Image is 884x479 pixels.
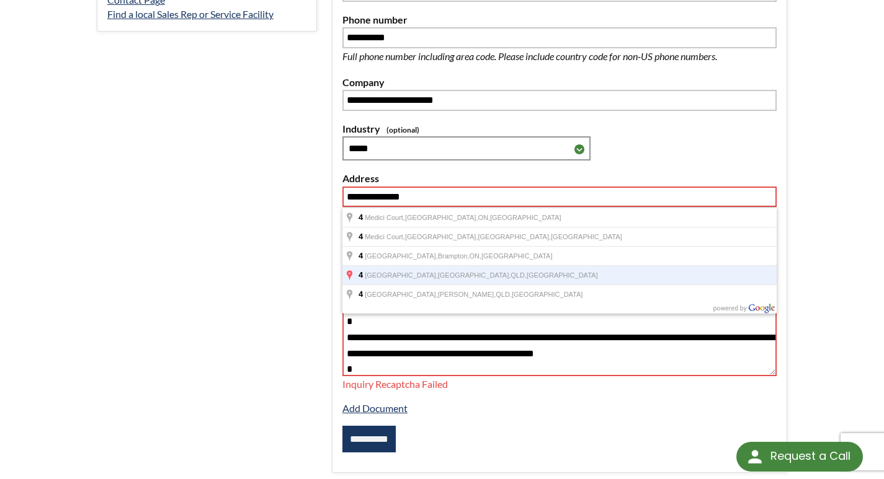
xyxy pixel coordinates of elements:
[511,271,527,279] span: QLD,
[551,233,622,240] span: [GEOGRAPHIC_DATA]
[438,271,511,279] span: [GEOGRAPHIC_DATA],
[365,214,405,221] span: Medici Court,
[342,74,777,90] label: Company
[365,271,438,279] span: [GEOGRAPHIC_DATA],
[405,214,478,221] span: [GEOGRAPHIC_DATA],
[342,48,758,64] p: Full phone number including area code. Please include country code for non-US phone numbers.
[342,12,777,28] label: Phone number
[359,270,363,279] span: 4
[342,378,448,390] span: Inquiry Recaptcha Failed
[359,289,363,299] span: 4
[365,252,438,260] span: [GEOGRAPHIC_DATA],
[736,442,863,472] div: Request a Call
[107,8,274,20] a: Find a local Sales Rep or Service Facility
[481,252,553,260] span: [GEOGRAPHIC_DATA]
[342,402,408,414] a: Add Document
[438,291,496,298] span: [PERSON_NAME],
[478,233,551,240] span: [GEOGRAPHIC_DATA],
[359,251,363,260] span: 4
[365,233,405,240] span: Medici Court,
[359,232,363,241] span: 4
[745,447,765,467] img: round button
[359,213,363,222] span: 4
[342,121,777,137] label: Industry
[365,291,438,298] span: [GEOGRAPHIC_DATA],
[478,214,490,221] span: ON,
[527,271,598,279] span: [GEOGRAPHIC_DATA]
[469,252,481,260] span: ON,
[496,291,512,298] span: QLD,
[405,233,478,240] span: [GEOGRAPHIC_DATA],
[490,214,561,221] span: [GEOGRAPHIC_DATA]
[342,170,777,187] label: Address
[512,291,583,298] span: [GEOGRAPHIC_DATA]
[438,252,470,260] span: Brampton,
[770,442,851,470] div: Request a Call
